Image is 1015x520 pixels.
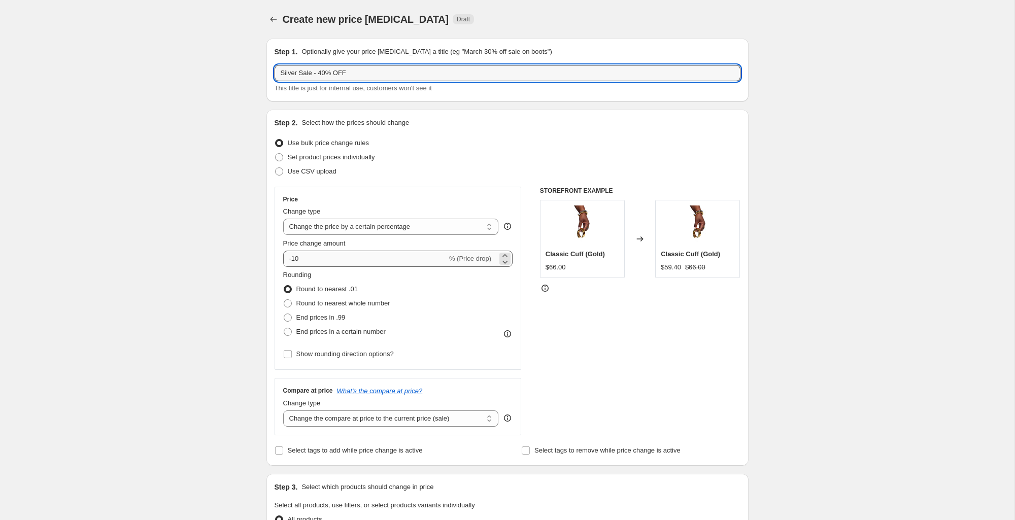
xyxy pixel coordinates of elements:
[283,239,346,247] span: Price change amount
[678,205,718,246] img: IMG_4810_b1322260-f805-4e8c-9025-273291486e52_80x.jpg
[275,65,740,81] input: 30% off holiday sale
[296,350,394,358] span: Show rounding direction options?
[288,446,423,454] span: Select tags to add while price change is active
[301,47,552,57] p: Optionally give your price [MEDICAL_DATA] a title (eg "March 30% off sale on boots")
[275,84,432,92] span: This title is just for internal use, customers won't see it
[266,12,281,26] button: Price change jobs
[661,262,681,272] div: $59.40
[502,221,513,231] div: help
[296,314,346,321] span: End prices in .99
[534,446,681,454] span: Select tags to remove while price change is active
[546,250,605,258] span: Classic Cuff (Gold)
[661,250,720,258] span: Classic Cuff (Gold)
[449,255,491,262] span: % (Price drop)
[457,15,470,23] span: Draft
[288,167,336,175] span: Use CSV upload
[283,251,447,267] input: -15
[283,387,333,395] h3: Compare at price
[283,271,312,279] span: Rounding
[283,195,298,203] h3: Price
[337,387,423,395] button: What's the compare at price?
[275,482,298,492] h2: Step 3.
[288,153,375,161] span: Set product prices individually
[283,207,321,215] span: Change type
[288,139,369,147] span: Use bulk price change rules
[275,118,298,128] h2: Step 2.
[283,14,449,25] span: Create new price [MEDICAL_DATA]
[296,299,390,307] span: Round to nearest whole number
[275,47,298,57] h2: Step 1.
[283,399,321,407] span: Change type
[502,413,513,423] div: help
[540,187,740,195] h6: STOREFRONT EXAMPLE
[685,262,705,272] strike: $66.00
[301,482,433,492] p: Select which products should change in price
[296,285,358,293] span: Round to nearest .01
[275,501,475,509] span: Select all products, use filters, or select products variants individually
[301,118,409,128] p: Select how the prices should change
[546,262,566,272] div: $66.00
[562,205,602,246] img: IMG_4810_b1322260-f805-4e8c-9025-273291486e52_80x.jpg
[296,328,386,335] span: End prices in a certain number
